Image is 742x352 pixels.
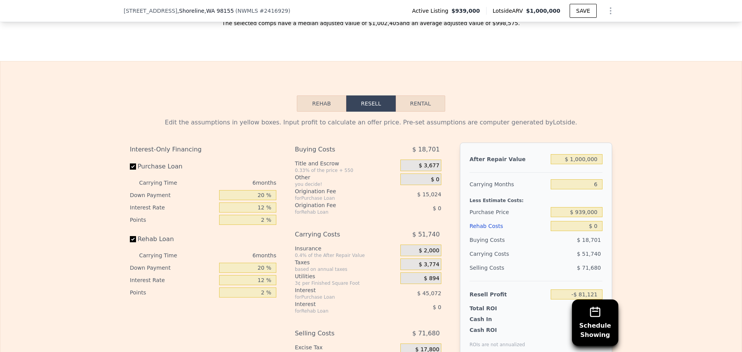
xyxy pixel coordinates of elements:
[470,261,548,275] div: Selling Costs
[130,232,216,246] label: Rehab Loan
[572,299,618,346] button: ScheduleShowing
[295,228,381,241] div: Carrying Costs
[295,308,381,314] div: for Rehab Loan
[295,272,397,280] div: Utilities
[192,249,276,262] div: 6 months
[603,3,618,19] button: Show Options
[130,214,216,226] div: Points
[295,195,381,201] div: for Purchase Loan
[433,205,441,211] span: $ 0
[130,236,136,242] input: Rehab Loan
[139,177,189,189] div: Carrying Time
[412,7,451,15] span: Active Listing
[417,191,441,197] span: $ 15,024
[130,160,216,173] label: Purchase Loan
[295,326,381,340] div: Selling Costs
[192,177,276,189] div: 6 months
[295,160,397,167] div: Title and Escrow
[577,265,601,271] span: $ 71,680
[433,304,441,310] span: $ 0
[295,294,381,300] div: for Purchase Loan
[470,326,525,334] div: Cash ROI
[130,286,216,299] div: Points
[235,7,290,15] div: ( )
[570,4,597,18] button: SAVE
[177,7,234,15] span: , Shoreline
[470,304,518,312] div: Total ROI
[412,326,440,340] span: $ 71,680
[260,8,288,14] span: # 2416929
[419,247,439,254] span: $ 2,000
[204,8,234,14] span: , WA 98155
[470,247,518,261] div: Carrying Costs
[470,191,602,205] div: Less Estimate Costs:
[470,287,548,301] div: Resell Profit
[139,249,189,262] div: Carrying Time
[470,177,548,191] div: Carrying Months
[130,143,276,156] div: Interest-Only Financing
[577,237,601,243] span: $ 18,701
[130,262,216,274] div: Down Payment
[295,343,397,351] div: Excise Tax
[493,7,526,15] span: Lotside ARV
[297,95,346,112] button: Rehab
[470,205,548,219] div: Purchase Price
[295,173,397,181] div: Other
[346,95,396,112] button: Resell
[130,274,216,286] div: Interest Rate
[396,95,445,112] button: Rental
[295,201,381,209] div: Origination Fee
[470,219,548,233] div: Rehab Costs
[130,118,612,127] div: Edit the assumptions in yellow boxes. Input profit to calculate an offer price. Pre-set assumptio...
[577,251,601,257] span: $ 51,740
[451,7,480,15] span: $939,000
[295,252,397,258] div: 0.4% of the After Repair Value
[295,209,381,215] div: for Rehab Loan
[130,189,216,201] div: Down Payment
[295,258,397,266] div: Taxes
[295,245,397,252] div: Insurance
[419,261,439,268] span: $ 3,774
[470,315,518,323] div: Cash In
[412,143,440,156] span: $ 18,701
[130,163,136,170] input: Purchase Loan
[295,167,397,173] div: 0.33% of the price + 550
[412,228,440,241] span: $ 51,740
[295,187,381,195] div: Origination Fee
[130,201,216,214] div: Interest Rate
[295,143,381,156] div: Buying Costs
[295,181,397,187] div: you decide!
[124,7,177,15] span: [STREET_ADDRESS]
[295,300,381,308] div: Interest
[295,280,397,286] div: 3¢ per Finished Square Foot
[431,176,439,183] span: $ 0
[470,334,525,348] div: ROIs are not annualized
[295,266,397,272] div: based on annual taxes
[424,275,439,282] span: $ 894
[470,152,548,166] div: After Repair Value
[238,8,258,14] span: NWMLS
[526,8,560,14] span: $1,000,000
[295,286,381,294] div: Interest
[470,233,548,247] div: Buying Costs
[419,162,439,169] span: $ 3,677
[417,290,441,296] span: $ 45,072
